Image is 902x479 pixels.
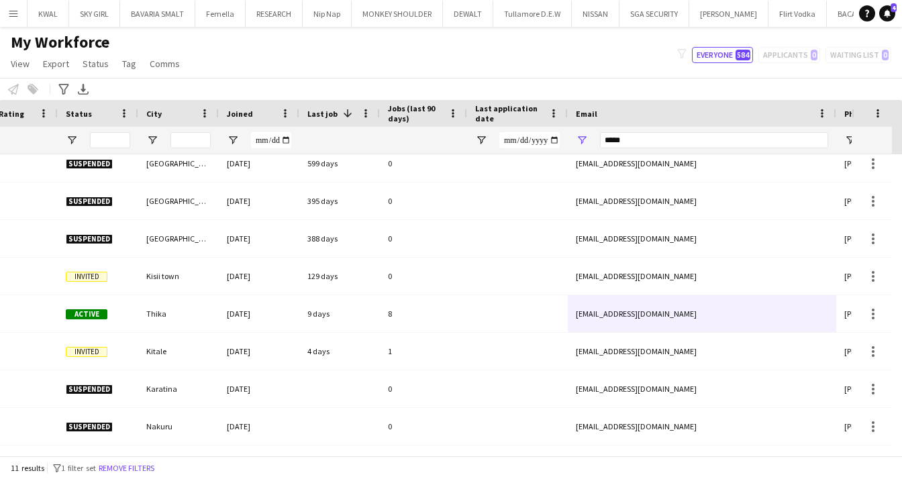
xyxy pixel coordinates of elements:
[299,145,380,182] div: 599 days
[768,1,827,27] button: Flirt Vodka
[475,103,544,123] span: Last application date
[66,384,113,394] span: Suspended
[43,58,69,70] span: Export
[66,422,113,432] span: Suspended
[380,258,467,295] div: 0
[146,109,162,119] span: City
[572,1,619,27] button: NISSAN
[227,109,253,119] span: Joined
[38,55,74,72] a: Export
[11,58,30,70] span: View
[66,159,113,169] span: Suspended
[66,272,107,282] span: Invited
[380,295,467,332] div: 8
[150,58,180,70] span: Comms
[90,132,130,148] input: Status Filter Input
[443,1,493,27] button: DEWALT
[380,408,467,445] div: 0
[568,333,836,370] div: [EMAIL_ADDRESS][DOMAIN_NAME]
[568,295,836,332] div: [EMAIL_ADDRESS][DOMAIN_NAME]
[600,132,828,148] input: Email Filter Input
[66,234,113,244] span: Suspended
[844,134,856,146] button: Open Filter Menu
[299,295,380,332] div: 9 days
[493,1,572,27] button: Tullamore D.E.W
[219,295,299,332] div: [DATE]
[66,309,107,319] span: Active
[568,220,836,257] div: [EMAIL_ADDRESS][DOMAIN_NAME]
[568,145,836,182] div: [EMAIL_ADDRESS][DOMAIN_NAME]
[69,1,120,27] button: SKY GIRL
[219,220,299,257] div: [DATE]
[66,347,107,357] span: Invited
[219,408,299,445] div: [DATE]
[219,258,299,295] div: [DATE]
[619,1,689,27] button: SGA SECURITY
[11,32,109,52] span: My Workforce
[66,197,113,207] span: Suspended
[146,134,158,146] button: Open Filter Menu
[246,1,303,27] button: RESEARCH
[576,134,588,146] button: Open Filter Menu
[66,109,92,119] span: Status
[83,58,109,70] span: Status
[380,333,467,370] div: 1
[299,182,380,219] div: 395 days
[568,258,836,295] div: [EMAIL_ADDRESS][DOMAIN_NAME]
[219,182,299,219] div: [DATE]
[827,1,879,27] button: BACARDI
[475,134,487,146] button: Open Filter Menu
[303,1,352,27] button: Nip Nap
[219,370,299,407] div: [DATE]
[170,132,211,148] input: City Filter Input
[568,408,836,445] div: [EMAIL_ADDRESS][DOMAIN_NAME]
[120,1,195,27] button: BAVARIA SMALT
[689,1,768,27] button: [PERSON_NAME]
[138,258,219,295] div: Kisii town
[138,182,219,219] div: [GEOGRAPHIC_DATA]
[66,134,78,146] button: Open Filter Menu
[388,103,443,123] span: Jobs (last 90 days)
[219,333,299,370] div: [DATE]
[28,1,69,27] button: KWAL
[568,182,836,219] div: [EMAIL_ADDRESS][DOMAIN_NAME]
[576,109,597,119] span: Email
[138,220,219,257] div: [GEOGRAPHIC_DATA]
[307,109,338,119] span: Last job
[692,47,753,63] button: Everyone584
[844,109,868,119] span: Phone
[96,461,157,476] button: Remove filters
[891,3,897,12] span: 4
[227,134,239,146] button: Open Filter Menu
[56,81,72,97] app-action-btn: Advanced filters
[138,295,219,332] div: Thika
[77,55,114,72] a: Status
[75,81,91,97] app-action-btn: Export XLSX
[352,1,443,27] button: MONKEY SHOULDER
[380,182,467,219] div: 0
[219,145,299,182] div: [DATE]
[299,333,380,370] div: 4 days
[380,145,467,182] div: 0
[299,258,380,295] div: 129 days
[122,58,136,70] span: Tag
[879,5,895,21] a: 4
[380,370,467,407] div: 0
[138,408,219,445] div: Nakuru
[117,55,142,72] a: Tag
[299,220,380,257] div: 388 days
[61,463,96,473] span: 1 filter set
[736,50,750,60] span: 584
[138,370,219,407] div: Karatina
[499,132,560,148] input: Last application date Filter Input
[568,370,836,407] div: [EMAIL_ADDRESS][DOMAIN_NAME]
[5,55,35,72] a: View
[138,145,219,182] div: [GEOGRAPHIC_DATA]
[380,220,467,257] div: 0
[251,132,291,148] input: Joined Filter Input
[144,55,185,72] a: Comms
[195,1,246,27] button: Femella
[138,333,219,370] div: Kitale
